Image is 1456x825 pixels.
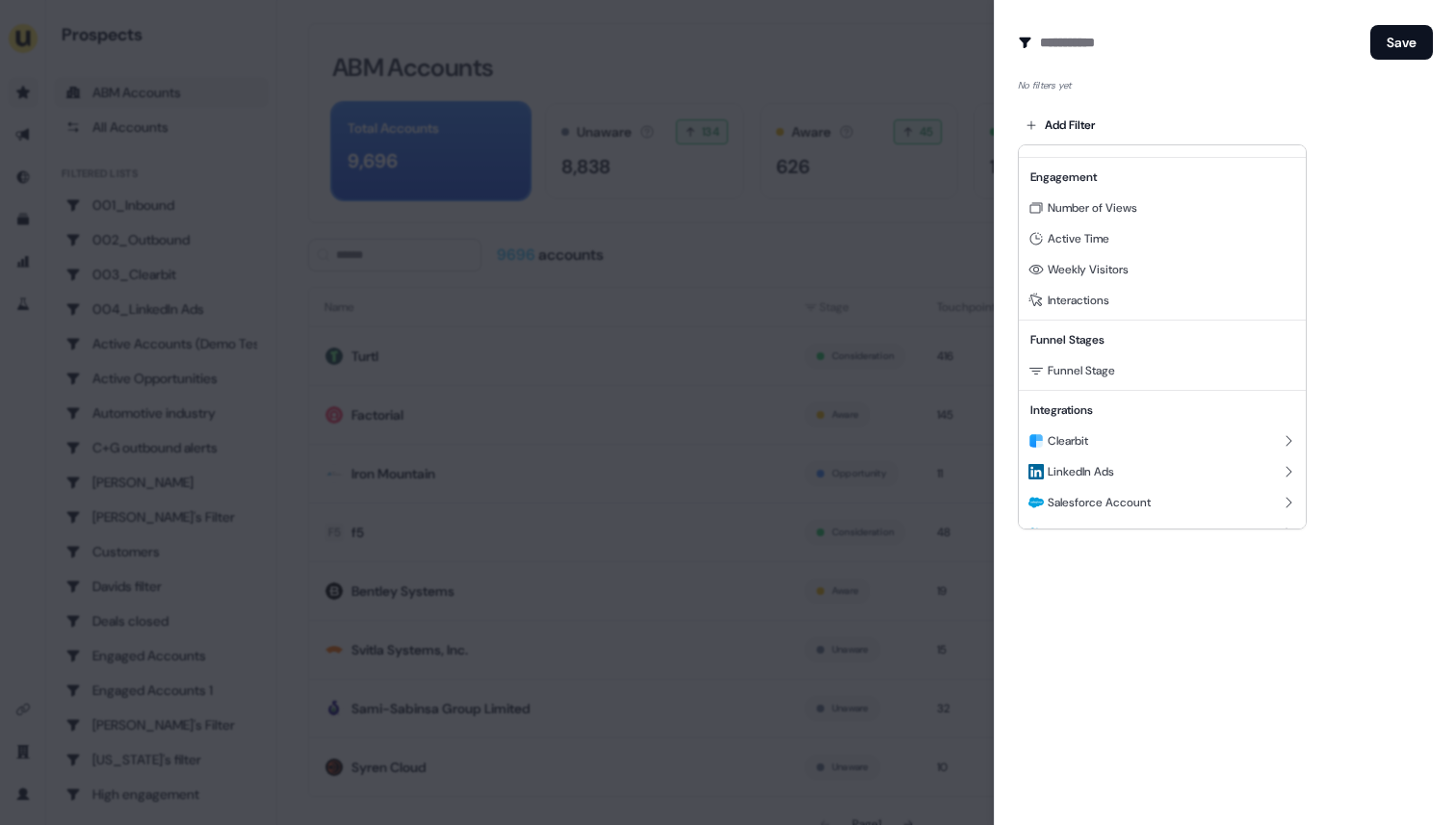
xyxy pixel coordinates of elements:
[1023,324,1302,355] div: Funnel Stages
[1048,464,1114,479] span: LinkedIn Ads
[1048,526,1169,541] span: Salesforce Opportunity
[1048,433,1088,449] span: Clearbit
[1048,262,1129,277] span: Weekly Visitors
[1048,231,1109,246] span: Active Time
[1023,162,1302,193] div: Engagement
[1048,293,1109,308] span: Interactions
[1048,200,1137,216] span: Number of Views
[1018,144,1307,529] div: Add Filter
[1023,395,1302,425] div: Integrations
[1048,363,1115,378] span: Funnel Stage
[1048,495,1151,510] span: Salesforce Account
